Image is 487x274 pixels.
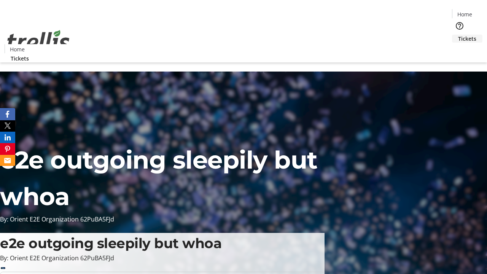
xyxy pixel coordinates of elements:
span: Tickets [11,54,29,62]
button: Help [452,18,467,33]
a: Home [452,10,477,18]
img: Orient E2E Organization 62PuBA5FJd's Logo [5,22,72,60]
span: Home [457,10,472,18]
button: Cart [452,43,467,58]
a: Tickets [5,54,35,62]
a: Tickets [452,35,482,43]
span: Tickets [458,35,476,43]
a: Home [5,45,29,53]
span: Home [10,45,25,53]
